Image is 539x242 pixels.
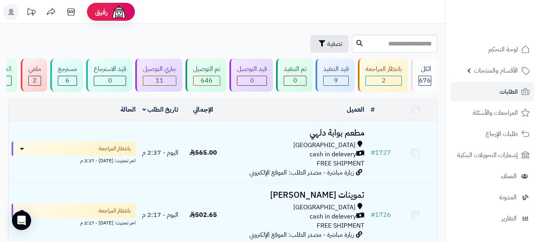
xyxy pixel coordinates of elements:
[99,207,131,215] span: بانتظار المراجعة
[237,76,267,85] div: 0
[94,76,126,85] div: 0
[111,4,127,20] img: ai-face.png
[409,59,439,92] a: الكل676
[419,76,431,85] span: 676
[201,76,213,85] span: 646
[488,44,518,55] span: لوحة التحكم
[450,124,534,144] a: طلبات الإرجاع
[134,59,184,92] a: جاري التوصيل 11
[371,148,391,157] a: #1727
[193,105,213,114] a: الإجمالي
[474,65,518,76] span: الأقسام والمنتجات
[314,59,356,92] a: قيد التنفيذ 9
[193,76,220,85] div: 646
[19,59,49,92] a: ملغي 2
[85,59,134,92] a: قيد الاسترجاع 0
[293,76,297,85] span: 0
[317,159,364,168] span: FREE SHIPMENT
[327,39,342,49] span: تصفية
[382,76,386,85] span: 2
[284,65,306,74] div: تم التنفيذ
[450,209,534,228] a: التقارير
[457,150,518,161] span: إشعارات التحويلات البنكية
[324,76,348,85] div: 9
[249,230,354,240] span: زيارة مباشرة - مصدر الطلب: الموقع الإلكتروني
[450,188,534,207] a: المدونة
[228,191,364,200] h3: تموينات [PERSON_NAME]
[486,128,518,140] span: طلبات الإرجاع
[293,203,355,212] span: [GEOGRAPHIC_DATA]
[58,76,77,85] div: 6
[190,148,217,157] span: 565.00
[485,14,531,31] img: logo-2.png
[356,59,409,92] a: بانتظار المراجعة 2
[33,76,37,85] span: 2
[501,171,517,182] span: العملاء
[142,105,179,114] a: تاريخ الطلب
[228,59,274,92] a: قيد التوصيل 0
[156,76,164,85] span: 11
[12,156,136,164] div: اخر تحديث: [DATE] - 2:37 م
[29,76,41,85] div: 2
[143,65,176,74] div: جاري التوصيل
[310,150,356,159] span: cash in delevery
[284,76,306,85] div: 0
[499,192,517,203] span: المدونة
[228,128,364,138] h3: مطعم بوابة دلهي
[450,167,534,186] a: العملاء
[334,76,338,85] span: 9
[95,7,108,17] span: رفيق
[310,212,356,221] span: cash in delevery
[371,210,391,220] a: #1726
[12,211,31,230] div: Open Intercom Messenger
[49,59,85,92] a: مسترجع 6
[250,76,254,85] span: 0
[120,105,136,114] a: الحالة
[193,65,220,74] div: تم التوصيل
[371,105,375,114] a: #
[347,105,364,114] a: العميل
[366,76,401,85] div: 2
[143,76,176,85] div: 11
[142,148,178,157] span: اليوم - 2:37 م
[58,65,77,74] div: مسترجع
[365,65,402,74] div: بانتظار المراجعة
[450,82,534,101] a: الطلبات
[28,65,41,74] div: ملغي
[371,210,375,220] span: #
[371,148,375,157] span: #
[450,146,534,165] a: إشعارات التحويلات البنكية
[274,59,314,92] a: تم التنفيذ 0
[473,107,518,118] span: المراجعات والأسئلة
[94,65,126,74] div: قيد الاسترجاع
[317,221,364,230] span: FREE SHIPMENT
[184,59,228,92] a: تم التوصيل 646
[293,141,355,150] span: [GEOGRAPHIC_DATA]
[500,86,518,97] span: الطلبات
[21,4,41,22] a: تحديثات المنصة
[237,65,267,74] div: قيد التوصيل
[12,218,136,226] div: اخر تحديث: [DATE] - 2:17 م
[450,40,534,59] a: لوحة التحكم
[450,103,534,122] a: المراجعات والأسئلة
[65,76,69,85] span: 6
[108,76,112,85] span: 0
[99,145,131,153] span: بانتظار المراجعة
[323,65,349,74] div: قيد التنفيذ
[142,210,178,220] span: اليوم - 2:17 م
[501,213,517,224] span: التقارير
[190,210,217,220] span: 502.65
[249,168,354,177] span: زيارة مباشرة - مصدر الطلب: الموقع الإلكتروني
[310,35,349,53] button: تصفية
[419,65,431,74] div: الكل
